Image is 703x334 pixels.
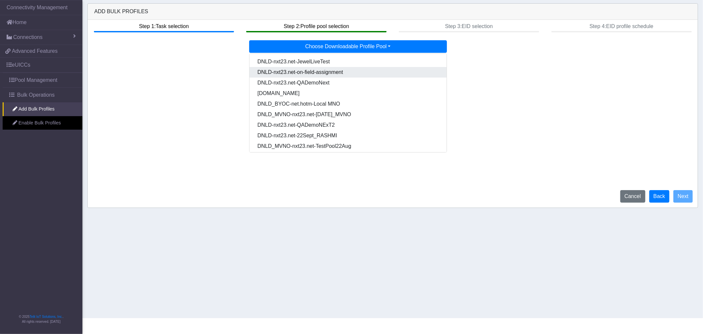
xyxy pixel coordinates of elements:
button: DNLD-nxt23.net-JewelLiveTest [249,56,447,67]
div: Add Bulk Profiles [88,4,698,20]
button: DNLD-nxt23.net-QADemoNext [249,78,447,88]
btn: Step 2: Profile pool selection [246,20,387,32]
a: Pool Management [3,73,82,87]
button: DNLD-nxt23.net-on-field-assignment [249,67,447,78]
button: DNLD_MVNO-nxt23.net-[DATE]_MVNO [249,109,447,120]
a: Enable Bulk Profiles [3,116,82,130]
a: Telit IoT Solutions, Inc. [30,315,63,318]
button: Choose Downloadable Profile Pool [249,40,447,53]
button: Cancel [620,190,645,203]
button: DNLD-nxt23.net-IOTS-TEAM [249,151,447,162]
button: [DOMAIN_NAME] [249,88,447,99]
span: Bulk Operations [17,91,55,99]
button: DNLD_MVNO-nxt23.net-TestPool22Aug [249,141,447,151]
div: Choose Downloadable Profile Pool [249,53,447,152]
span: Advanced Features [12,47,58,55]
btn: Step 1: Task selection [94,20,234,32]
button: DNLD_BYOC-net.hotm-Local MNO [249,99,447,109]
button: DNLD-nxt23.net-QADemoNExT2 [249,120,447,130]
button: Next [673,190,693,203]
a: Add Bulk Profiles [3,102,82,116]
button: Back [649,190,670,203]
span: Connections [13,33,43,41]
button: DNLD-nxt23.net-22Sept_RASHMI [249,130,447,141]
a: Bulk Operations [3,88,82,102]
